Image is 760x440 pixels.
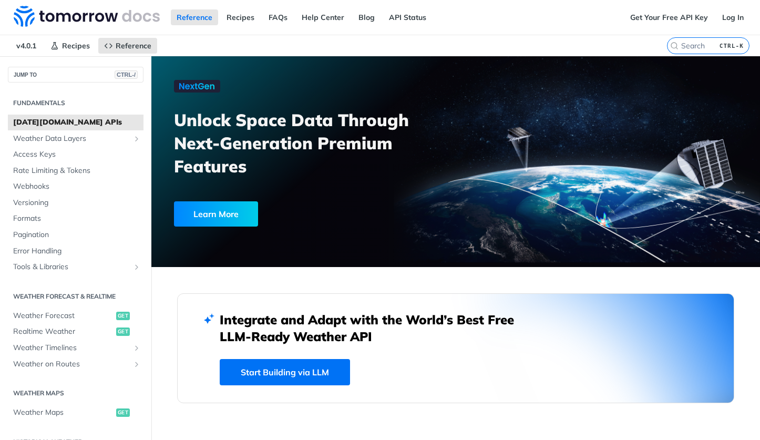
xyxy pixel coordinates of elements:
[8,131,143,147] a: Weather Data LayersShow subpages for Weather Data Layers
[717,40,746,51] kbd: CTRL-K
[8,163,143,179] a: Rate Limiting & Tokens
[13,166,141,176] span: Rate Limiting & Tokens
[132,344,141,352] button: Show subpages for Weather Timelines
[13,246,141,257] span: Error Handling
[296,9,350,25] a: Help Center
[115,70,138,79] span: CTRL-/
[8,115,143,130] a: [DATE][DOMAIN_NAME] APIs
[220,311,530,345] h2: Integrate and Adapt with the World’s Best Free LLM-Ready Weather API
[13,149,141,160] span: Access Keys
[8,67,143,83] button: JUMP TOCTRL-/
[8,356,143,372] a: Weather on RoutesShow subpages for Weather on Routes
[116,408,130,417] span: get
[13,134,130,144] span: Weather Data Layers
[13,230,141,240] span: Pagination
[8,292,143,301] h2: Weather Forecast & realtime
[13,326,114,337] span: Realtime Weather
[8,259,143,275] a: Tools & LibrariesShow subpages for Tools & Libraries
[353,9,381,25] a: Blog
[171,9,218,25] a: Reference
[132,263,141,271] button: Show subpages for Tools & Libraries
[220,359,350,385] a: Start Building via LLM
[8,211,143,227] a: Formats
[116,41,151,50] span: Reference
[8,147,143,162] a: Access Keys
[174,201,408,227] a: Learn More
[221,9,260,25] a: Recipes
[624,9,714,25] a: Get Your Free API Key
[174,80,220,93] img: NextGen
[8,308,143,324] a: Weather Forecastget
[13,213,141,224] span: Formats
[116,328,130,336] span: get
[8,243,143,259] a: Error Handling
[8,195,143,211] a: Versioning
[13,343,130,353] span: Weather Timelines
[13,407,114,418] span: Weather Maps
[132,360,141,369] button: Show subpages for Weather on Routes
[8,98,143,108] h2: Fundamentals
[716,9,749,25] a: Log In
[13,181,141,192] span: Webhooks
[13,117,141,128] span: [DATE][DOMAIN_NAME] APIs
[383,9,432,25] a: API Status
[11,38,42,54] span: v4.0.1
[45,38,96,54] a: Recipes
[14,6,160,27] img: Tomorrow.io Weather API Docs
[98,38,157,54] a: Reference
[13,262,130,272] span: Tools & Libraries
[8,324,143,340] a: Realtime Weatherget
[8,405,143,421] a: Weather Mapsget
[670,42,679,50] svg: Search
[13,198,141,208] span: Versioning
[13,359,130,370] span: Weather on Routes
[8,340,143,356] a: Weather TimelinesShow subpages for Weather Timelines
[116,312,130,320] span: get
[62,41,90,50] span: Recipes
[8,227,143,243] a: Pagination
[13,311,114,321] span: Weather Forecast
[174,108,467,178] h3: Unlock Space Data Through Next-Generation Premium Features
[8,179,143,195] a: Webhooks
[8,388,143,398] h2: Weather Maps
[132,135,141,143] button: Show subpages for Weather Data Layers
[174,201,258,227] div: Learn More
[263,9,293,25] a: FAQs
